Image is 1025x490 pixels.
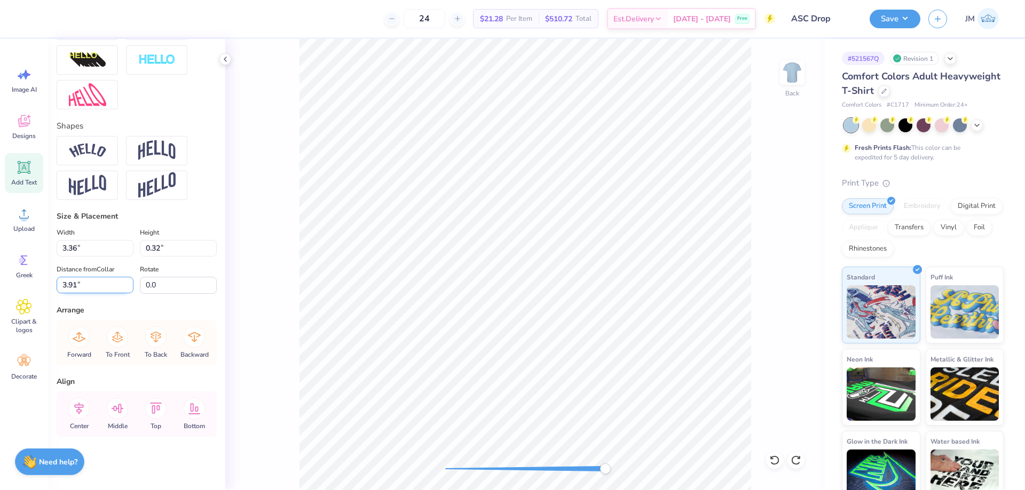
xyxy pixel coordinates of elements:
[69,52,106,69] img: 3D Illusion
[57,263,114,276] label: Distance from Collar
[57,304,217,316] div: Arrange
[11,372,37,381] span: Decorate
[600,463,611,474] div: Accessibility label
[69,175,106,196] img: Flag
[12,132,36,140] span: Designs
[737,15,747,22] span: Free
[888,220,931,236] div: Transfers
[842,198,894,214] div: Screen Print
[847,436,908,447] span: Glow in the Dark Ink
[967,220,992,236] div: Foil
[13,224,35,233] span: Upload
[842,70,1000,97] span: Comfort Colors Adult Heavyweight T-Shirt
[977,8,999,29] img: Joshua Macky Gaerlan
[69,143,106,158] img: Arc
[70,422,89,430] span: Center
[138,172,176,198] img: Rise
[782,62,803,83] img: Back
[16,271,33,279] span: Greek
[404,9,445,28] input: – –
[785,89,799,98] div: Back
[140,226,159,239] label: Height
[847,354,873,365] span: Neon Ink
[106,350,130,359] span: To Front
[842,220,885,236] div: Applique
[842,52,885,65] div: # 521567Q
[480,13,503,25] span: $21.28
[138,54,176,66] img: Negative Space
[57,226,75,239] label: Width
[855,143,911,152] strong: Fresh Prints Flash:
[931,436,980,447] span: Water based Ink
[57,211,217,222] div: Size & Placement
[847,285,916,339] img: Standard
[847,271,875,283] span: Standard
[145,350,167,359] span: To Back
[506,13,532,25] span: Per Item
[180,350,209,359] span: Backward
[842,177,1004,189] div: Print Type
[842,101,881,110] span: Comfort Colors
[931,271,953,283] span: Puff Ink
[613,13,654,25] span: Est. Delivery
[673,13,731,25] span: [DATE] - [DATE]
[39,457,77,467] strong: Need help?
[57,120,83,132] label: Shapes
[890,52,939,65] div: Revision 1
[138,140,176,160] img: Arch
[12,85,37,94] span: Image AI
[67,350,91,359] span: Forward
[545,13,572,25] span: $510.72
[184,422,205,430] span: Bottom
[934,220,964,236] div: Vinyl
[575,13,592,25] span: Total
[6,317,42,334] span: Clipart & logos
[11,178,37,187] span: Add Text
[855,143,986,162] div: This color can be expedited for 5 day delivery.
[847,367,916,421] img: Neon Ink
[151,422,161,430] span: Top
[960,8,1004,29] a: JM
[897,198,948,214] div: Embroidery
[783,8,862,29] input: Untitled Design
[57,376,217,387] div: Align
[914,101,968,110] span: Minimum Order: 24 +
[69,83,106,106] img: Free Distort
[887,101,909,110] span: # C1717
[140,263,159,276] label: Rotate
[965,13,975,25] span: JM
[108,422,128,430] span: Middle
[931,285,999,339] img: Puff Ink
[931,367,999,421] img: Metallic & Glitter Ink
[870,10,920,28] button: Save
[931,354,994,365] span: Metallic & Glitter Ink
[951,198,1003,214] div: Digital Print
[842,241,894,257] div: Rhinestones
